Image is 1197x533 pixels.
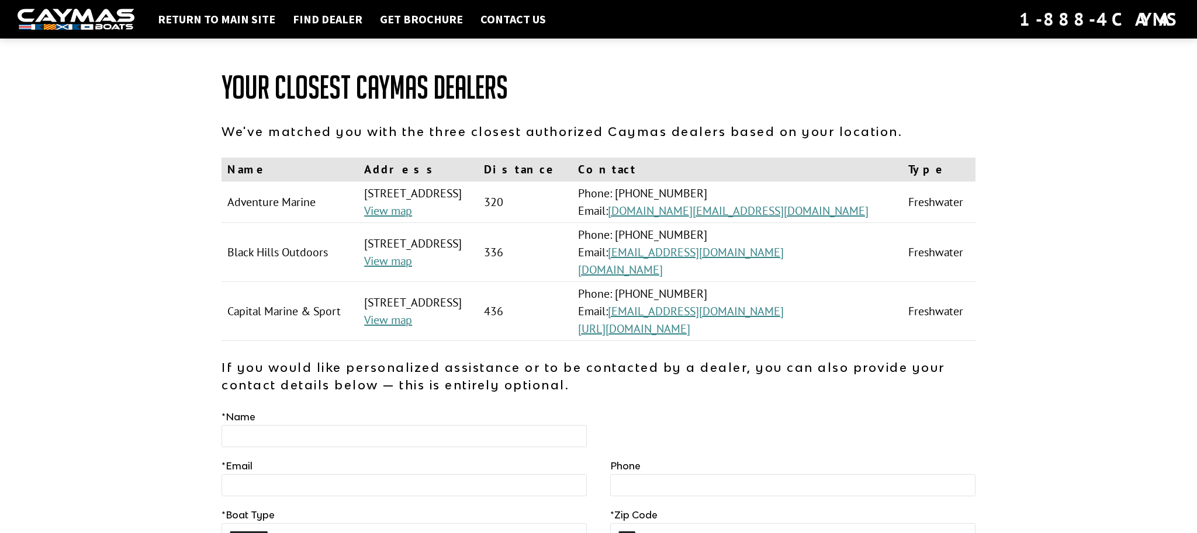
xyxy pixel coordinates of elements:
td: 336 [478,223,572,282]
label: Email [222,459,252,473]
td: 436 [478,282,572,341]
td: Phone: [PHONE_NUMBER] Email: [572,223,903,282]
label: Zip Code [610,508,658,522]
td: Capital Marine & Sport [222,282,358,341]
a: Return to main site [152,12,281,27]
div: 1-888-4CAYMAS [1019,6,1179,32]
p: We've matched you with the three closest authorized Caymas dealers based on your location. [222,123,975,140]
a: [DOMAIN_NAME][EMAIL_ADDRESS][DOMAIN_NAME] [608,203,869,218]
a: [EMAIL_ADDRESS][DOMAIN_NAME] [608,245,784,260]
th: Contact [572,158,903,182]
label: Boat Type [222,508,275,522]
th: Address [358,158,478,182]
label: Name [222,410,255,424]
h1: Your Closest Caymas Dealers [222,70,975,105]
td: Freshwater [902,282,975,341]
a: Contact Us [475,12,552,27]
td: Black Hills Outdoors [222,223,358,282]
img: white-logo-c9c8dbefe5ff5ceceb0f0178aa75bf4bb51f6bca0971e226c86eb53dfe498488.png [18,9,134,30]
label: Phone [610,459,641,473]
th: Distance [478,158,572,182]
a: [EMAIL_ADDRESS][DOMAIN_NAME] [608,304,784,319]
a: Find Dealer [287,12,368,27]
p: If you would like personalized assistance or to be contacted by a dealer, you can also provide yo... [222,358,975,393]
td: Phone: [PHONE_NUMBER] Email: [572,282,903,341]
td: [STREET_ADDRESS] [358,182,478,223]
a: Get Brochure [374,12,469,27]
td: [STREET_ADDRESS] [358,223,478,282]
td: Freshwater [902,182,975,223]
a: View map [364,312,412,328]
td: Adventure Marine [222,182,358,223]
td: [STREET_ADDRESS] [358,282,478,341]
a: [URL][DOMAIN_NAME] [578,321,690,336]
td: 320 [478,182,572,223]
th: Name [222,158,358,182]
td: Freshwater [902,223,975,282]
a: [DOMAIN_NAME] [578,262,663,277]
td: Phone: [PHONE_NUMBER] Email: [572,182,903,223]
th: Type [902,158,975,182]
a: View map [364,203,412,218]
a: View map [364,253,412,269]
